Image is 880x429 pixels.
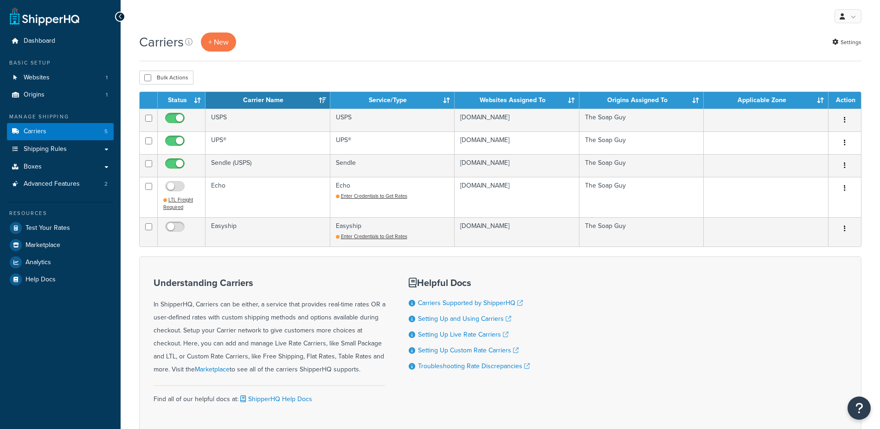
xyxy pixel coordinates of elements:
a: Test Your Rates [7,220,114,236]
td: [DOMAIN_NAME] [455,131,579,154]
td: USPS [330,109,455,131]
span: 1 [106,74,108,82]
h3: Helpful Docs [409,278,530,288]
td: [DOMAIN_NAME] [455,177,579,217]
td: Sendle [330,154,455,177]
a: Origins 1 [7,86,114,104]
li: Advanced Features [7,175,114,193]
span: Shipping Rules [24,145,67,153]
td: Echo [206,177,330,217]
li: Origins [7,86,114,104]
span: LTL Freight Required [163,196,193,211]
a: Websites 1 [7,69,114,86]
td: The Soap Guy [579,131,704,154]
span: Test Your Rates [26,224,70,232]
span: Carriers [24,128,46,136]
div: Find all of our helpful docs at: [154,385,385,406]
td: UPS® [206,131,330,154]
a: Marketplace [195,364,230,374]
a: Setting Up Custom Rate Carriers [418,345,519,355]
h3: Understanding Carriers [154,278,385,288]
th: Status: activate to sort column ascending [158,92,206,109]
a: Troubleshooting Rate Discrepancies [418,361,530,371]
span: Marketplace [26,241,60,249]
td: The Soap Guy [579,177,704,217]
a: Shipping Rules [7,141,114,158]
span: Enter Credentials to Get Rates [341,233,407,240]
td: [DOMAIN_NAME] [455,109,579,131]
a: Enter Credentials to Get Rates [336,192,407,200]
div: Manage Shipping [7,113,114,121]
div: Resources [7,209,114,217]
a: Boxes [7,158,114,175]
td: [DOMAIN_NAME] [455,217,579,247]
a: Carriers 5 [7,123,114,140]
a: Analytics [7,254,114,271]
td: The Soap Guy [579,109,704,131]
button: Bulk Actions [139,71,193,84]
h1: Carriers [139,33,184,51]
td: [DOMAIN_NAME] [455,154,579,177]
li: Carriers [7,123,114,140]
span: Websites [24,74,50,82]
th: Applicable Zone: activate to sort column ascending [704,92,829,109]
a: Help Docs [7,271,114,288]
a: Dashboard [7,32,114,50]
td: Easyship [330,217,455,247]
th: Origins Assigned To: activate to sort column ascending [579,92,704,109]
a: Carriers Supported by ShipperHQ [418,298,523,308]
span: Boxes [24,163,42,171]
span: Analytics [26,259,51,266]
a: Advanced Features 2 [7,175,114,193]
a: ShipperHQ Home [10,7,79,26]
th: Service/Type: activate to sort column ascending [330,92,455,109]
td: Easyship [206,217,330,247]
td: The Soap Guy [579,154,704,177]
td: Sendle (USPS) [206,154,330,177]
td: USPS [206,109,330,131]
th: Action [829,92,861,109]
a: Enter Credentials to Get Rates [336,233,407,240]
span: 2 [104,180,108,188]
td: Echo [330,177,455,217]
li: Websites [7,69,114,86]
a: Setting Up Live Rate Carriers [418,330,508,339]
button: + New [201,32,236,52]
span: Advanced Features [24,180,80,188]
span: 1 [106,91,108,99]
span: Enter Credentials to Get Rates [341,192,407,200]
a: Setting Up and Using Carriers [418,314,511,324]
span: Help Docs [26,276,56,284]
div: Basic Setup [7,59,114,67]
th: Carrier Name: activate to sort column ascending [206,92,330,109]
span: Origins [24,91,45,99]
a: Marketplace [7,237,114,253]
td: UPS® [330,131,455,154]
th: Websites Assigned To: activate to sort column ascending [455,92,579,109]
span: 5 [104,128,108,136]
button: Open Resource Center [848,396,871,420]
span: Dashboard [24,37,55,45]
a: Settings [832,36,861,49]
a: ShipperHQ Help Docs [238,394,312,404]
div: In ShipperHQ, Carriers can be either, a service that provides real-time rates OR a user-defined r... [154,278,385,376]
td: The Soap Guy [579,217,704,247]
